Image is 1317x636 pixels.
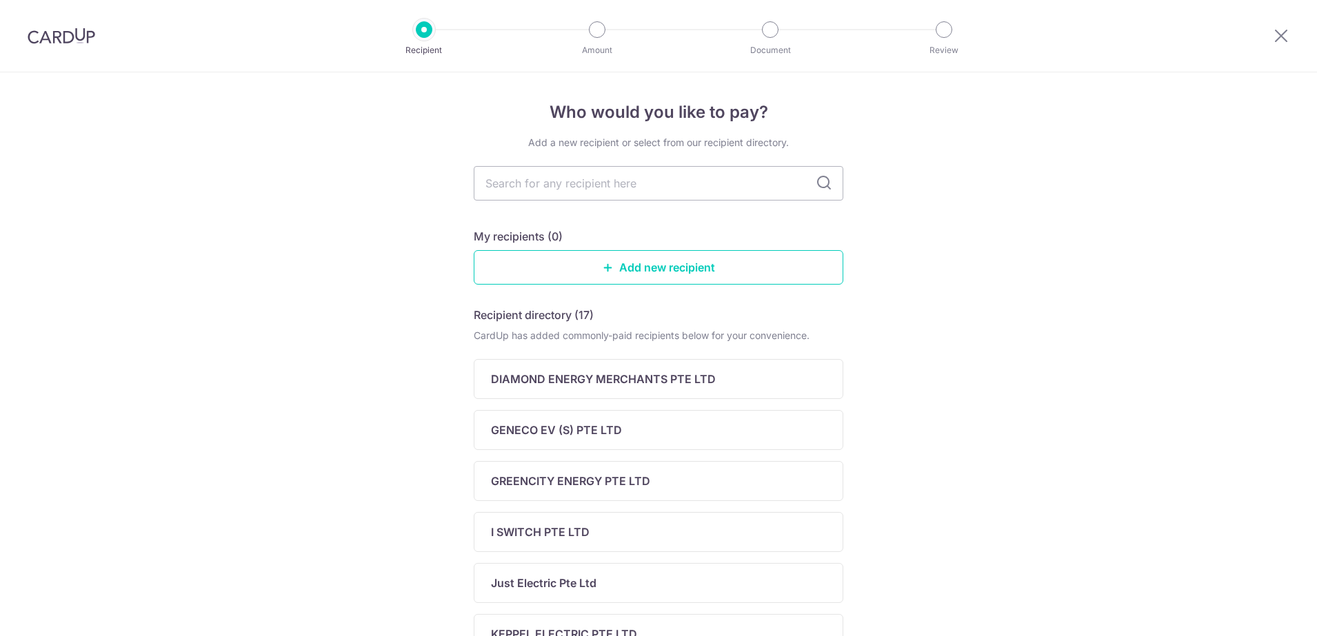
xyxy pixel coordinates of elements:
p: GREENCITY ENERGY PTE LTD [491,473,650,489]
p: Recipient [373,43,475,57]
p: Review [893,43,995,57]
h4: Who would you like to pay? [474,100,843,125]
a: Add new recipient [474,250,843,285]
p: I SWITCH PTE LTD [491,524,590,540]
div: Add a new recipient or select from our recipient directory. [474,136,843,150]
p: Document [719,43,821,57]
p: Just Electric Pte Ltd [491,575,596,591]
p: Amount [546,43,648,57]
img: CardUp [28,28,95,44]
div: CardUp has added commonly-paid recipients below for your convenience. [474,329,843,342]
p: GENECO EV (S) PTE LTD [491,422,622,438]
h5: Recipient directory (17) [474,307,594,323]
p: DIAMOND ENERGY MERCHANTS PTE LTD [491,371,716,387]
input: Search for any recipient here [474,166,843,201]
h5: My recipients (0) [474,228,563,245]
